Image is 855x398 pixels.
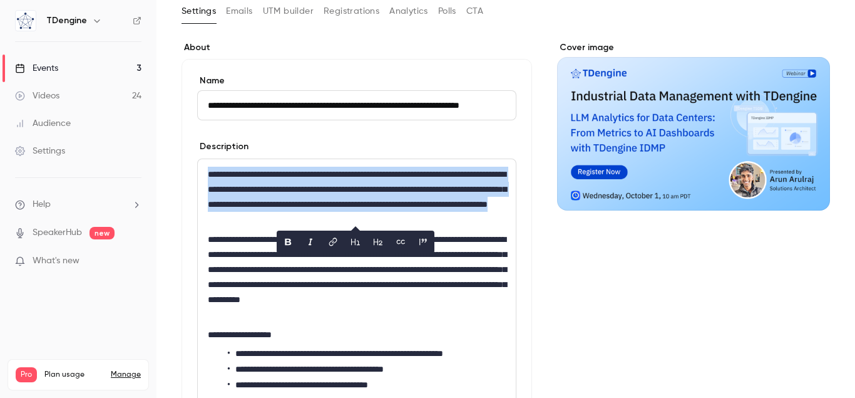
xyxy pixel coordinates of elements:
span: Plan usage [44,370,103,380]
button: link [323,232,343,252]
a: Manage [111,370,141,380]
button: bold [278,232,298,252]
div: Audience [15,117,71,130]
button: Settings [182,1,216,21]
li: help-dropdown-opener [15,198,141,211]
label: Cover image [557,41,830,54]
label: Description [197,140,248,153]
button: Emails [226,1,252,21]
div: Events [15,62,58,75]
div: Videos [15,90,59,102]
span: Help [33,198,51,211]
a: SpeakerHub [33,226,82,239]
button: Analytics [389,1,428,21]
label: Name [197,75,516,87]
button: Polls [438,1,456,21]
button: blockquote [413,232,433,252]
span: Pro [16,367,37,382]
h6: TDengine [46,14,87,27]
button: UTM builder [263,1,314,21]
span: new [90,227,115,239]
button: italic [300,232,320,252]
section: Cover image [557,41,830,211]
button: CTA [466,1,483,21]
button: Registrations [324,1,379,21]
div: Settings [15,145,65,157]
span: What's new [33,254,79,268]
img: TDengine [16,11,36,31]
label: About [182,41,532,54]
